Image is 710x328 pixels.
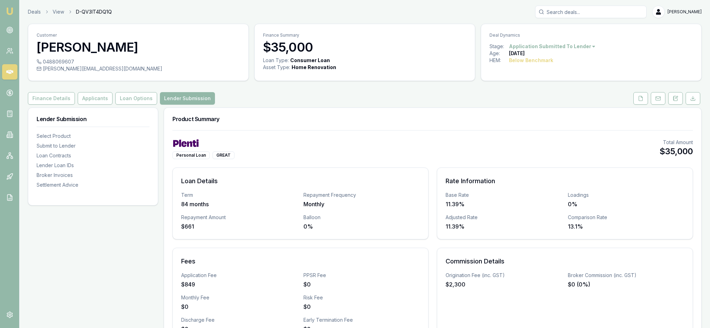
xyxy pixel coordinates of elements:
h3: Rate Information [446,176,684,186]
div: Home Renovation [292,64,336,71]
div: Monthly [303,200,420,208]
div: $661 [181,222,298,231]
div: Asset Type : [263,64,290,71]
div: $2,300 [446,280,562,289]
div: $849 [181,280,298,289]
div: 11.39% [446,200,562,208]
div: [DATE] [509,50,525,57]
div: GREAT [213,151,234,159]
p: Deal Dynamics [489,32,693,38]
div: Broker Commission (inc. GST) [568,272,685,279]
div: Adjusted Rate [446,214,562,221]
h3: Product Summary [172,116,693,122]
div: Term [181,192,298,199]
p: Customer [37,32,240,38]
div: Lender Loan IDs [37,162,149,169]
button: Application Submitted To Lender [509,43,596,50]
button: Applicants [78,92,113,105]
button: Lender Submission [160,92,215,105]
div: Below Benchmark [509,57,553,64]
div: Loan Contracts [37,152,149,159]
div: Comparison Rate [568,214,685,221]
div: Broker Invoices [37,172,149,179]
div: $0 (0%) [568,280,685,289]
div: Submit to Lender [37,142,149,149]
a: Loan Options [114,92,159,105]
div: Risk Fee [303,294,420,301]
a: Lender Submission [159,92,216,105]
div: $0 [181,303,298,311]
div: $35,000 [659,146,693,157]
div: HEM: [489,57,509,64]
div: Settlement Advice [37,181,149,188]
h3: $35,000 [263,40,466,54]
a: Finance Details [28,92,76,105]
span: [PERSON_NAME] [667,9,702,15]
div: Total Amount [659,139,693,146]
div: Age: [489,50,509,57]
div: Repayment Amount [181,214,298,221]
div: Consumer Loan [290,57,330,64]
div: Loadings [568,192,685,199]
div: Discharge Fee [181,316,298,323]
div: Personal Loan [172,151,210,159]
img: emu-icon-u.png [6,7,14,15]
div: $0 [303,303,420,311]
p: Finance Summary [263,32,466,38]
h3: Commission Details [446,256,684,266]
a: View [53,8,64,15]
div: 13.1% [568,222,685,231]
div: $0 [303,280,420,289]
h3: Loan Details [181,176,420,186]
h3: Lender Submission [37,116,149,122]
div: Balloon [303,214,420,221]
div: 11.39% [446,222,562,231]
h3: Fees [181,256,420,266]
div: 0% [303,222,420,231]
div: Origination Fee (inc. GST) [446,272,562,279]
input: Search deals [535,6,647,18]
button: Finance Details [28,92,75,105]
nav: breadcrumb [28,8,112,15]
div: [PERSON_NAME][EMAIL_ADDRESS][DOMAIN_NAME] [37,65,240,72]
div: Stage: [489,43,509,50]
button: Loan Options [115,92,157,105]
div: 0% [568,200,685,208]
div: Early Termination Fee [303,316,420,323]
a: Applicants [76,92,114,105]
div: Application Fee [181,272,298,279]
div: Base Rate [446,192,562,199]
span: D-QV3IT4DQ1Q [76,8,112,15]
div: 0488069607 [37,58,240,65]
div: Monthly Fee [181,294,298,301]
div: Select Product [37,133,149,140]
div: 84 months [181,200,298,208]
h3: [PERSON_NAME] [37,40,240,54]
div: Repayment Frequency [303,192,420,199]
a: Deals [28,8,41,15]
div: Loan Type: [263,57,289,64]
div: PPSR Fee [303,272,420,279]
img: Plenti [172,139,199,147]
